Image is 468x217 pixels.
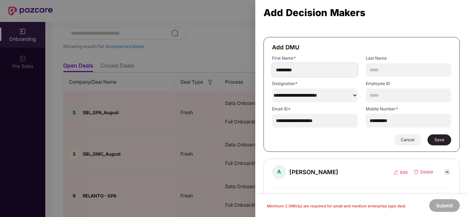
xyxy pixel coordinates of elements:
[428,134,451,145] button: Save
[272,81,358,86] label: Designation*
[272,44,300,51] span: Add DMU
[443,168,451,176] img: down_arrow
[267,204,406,208] span: Minimum 2 DMU(s) are required for small and medium enterprise type deal.
[366,106,451,112] label: Mobile Number*
[393,170,408,175] img: edit
[289,168,338,176] span: [PERSON_NAME]
[277,169,281,176] span: A
[434,137,444,143] span: Save
[394,134,421,145] button: Cancel
[272,106,358,112] label: Email ID*
[429,199,460,212] button: Submit
[401,137,414,143] span: Cancel
[413,169,433,175] img: delete
[366,81,451,86] label: Employee ID
[264,9,460,16] div: Add Decision Makers
[366,56,451,61] label: Last Name
[272,56,358,61] label: First Name*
